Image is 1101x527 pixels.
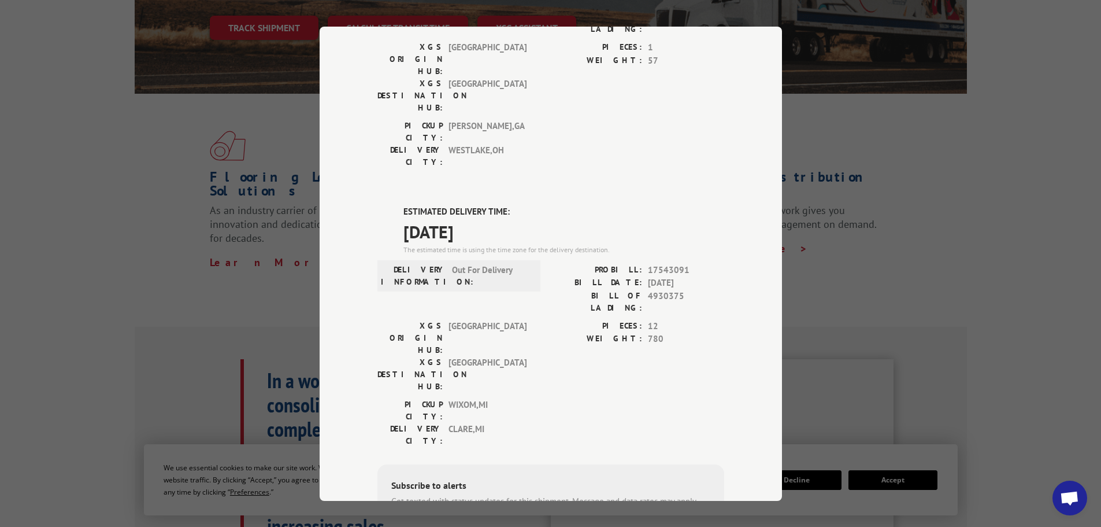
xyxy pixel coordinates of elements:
label: BILL DATE: [551,277,642,290]
span: Out For Delivery [452,263,530,288]
span: CLARE , MI [448,422,527,447]
span: 17543091 [648,263,724,277]
span: 4930375 [648,289,724,314]
span: WESTLAKE , OH [448,144,527,168]
div: The estimated time is using the time zone for the delivery destination. [403,244,724,255]
label: PIECES: [551,41,642,54]
a: Open chat [1052,481,1087,515]
label: PROBILL: [551,263,642,277]
span: 12 [648,319,724,333]
span: 780 [648,333,724,346]
div: Get texted with status updates for this shipment. Message and data rates may apply. Message frequ... [391,495,710,521]
label: PICKUP CITY: [377,120,443,144]
label: XGS DESTINATION HUB: [377,78,443,114]
label: PICKUP CITY: [377,398,443,422]
label: DELIVERY CITY: [377,144,443,168]
span: [GEOGRAPHIC_DATA] [448,356,527,392]
label: BILL OF LADING: [551,11,642,35]
div: Subscribe to alerts [391,478,710,495]
span: [DATE] [648,277,724,290]
label: XGS DESTINATION HUB: [377,356,443,392]
span: [GEOGRAPHIC_DATA] [448,41,527,78]
span: [GEOGRAPHIC_DATA] [448,319,527,356]
label: DELIVERY CITY: [377,422,443,447]
label: DELIVERY INFORMATION: [381,263,446,288]
label: BILL OF LADING: [551,289,642,314]
label: ESTIMATED DELIVERY TIME: [403,205,724,219]
label: XGS ORIGIN HUB: [377,41,443,78]
span: 57 [648,54,724,67]
span: WIXOM , MI [448,398,527,422]
span: [DATE] [403,218,724,244]
span: 1 [648,41,724,54]
label: XGS ORIGIN HUB: [377,319,443,356]
span: 4930375 [648,11,724,35]
span: [GEOGRAPHIC_DATA] [448,78,527,114]
span: [PERSON_NAME] , GA [448,120,527,144]
label: WEIGHT: [551,54,642,67]
label: PIECES: [551,319,642,333]
label: WEIGHT: [551,333,642,346]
